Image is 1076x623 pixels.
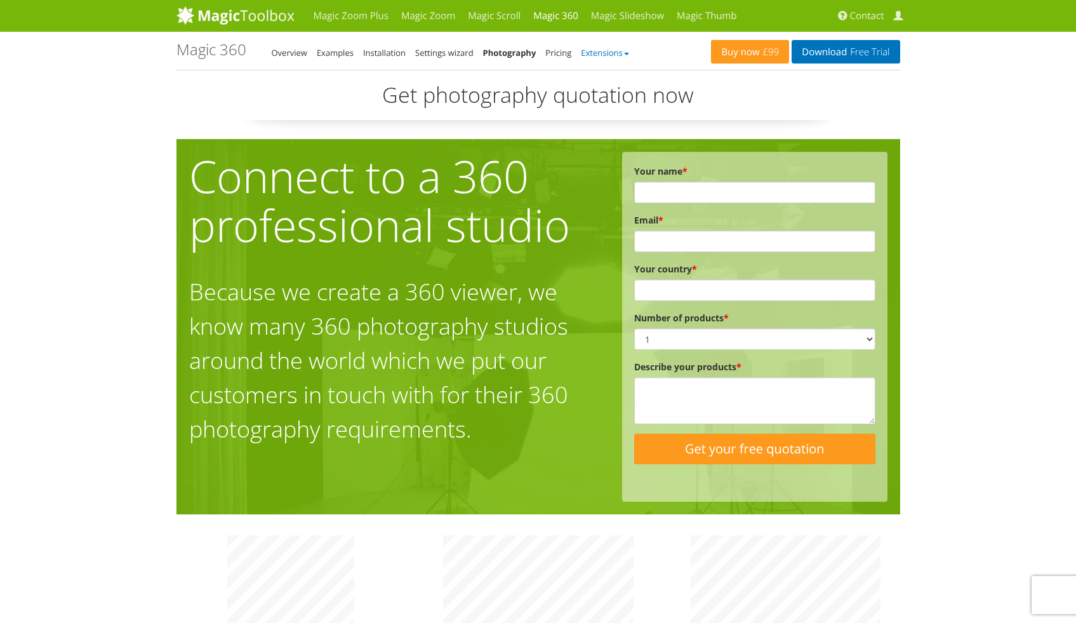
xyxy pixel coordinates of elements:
a: DownloadFree Trial [792,40,900,64]
input: Get your free quotation [634,434,875,465]
p: Get photography quotation now [176,80,900,120]
span: Contact [850,10,884,22]
h1: Connect to a 360 professional studio [176,152,591,250]
a: Installation [363,47,406,58]
label: Describe your products [634,359,741,374]
a: Settings wizard [415,47,474,58]
a: Examples [317,47,354,58]
h1: Because we create a 360 viewer, we know many 360 photography studios around the world which we pu... [176,262,591,446]
span: £99 [760,47,780,57]
a: Photography [483,47,536,58]
label: Email [634,213,663,227]
a: Buy now£99 [711,40,789,64]
a: Overview [272,47,307,58]
label: Your name [634,164,687,178]
a: Extensions [581,47,628,58]
a: Pricing [545,47,571,58]
form: Contact form [634,164,875,484]
label: Your country [634,262,697,276]
img: MagicToolbox.com - Image tools for your website [176,6,295,25]
span: Free Trial [847,47,889,57]
label: Number of products [634,311,729,325]
h1: Magic 360 [176,41,246,58]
